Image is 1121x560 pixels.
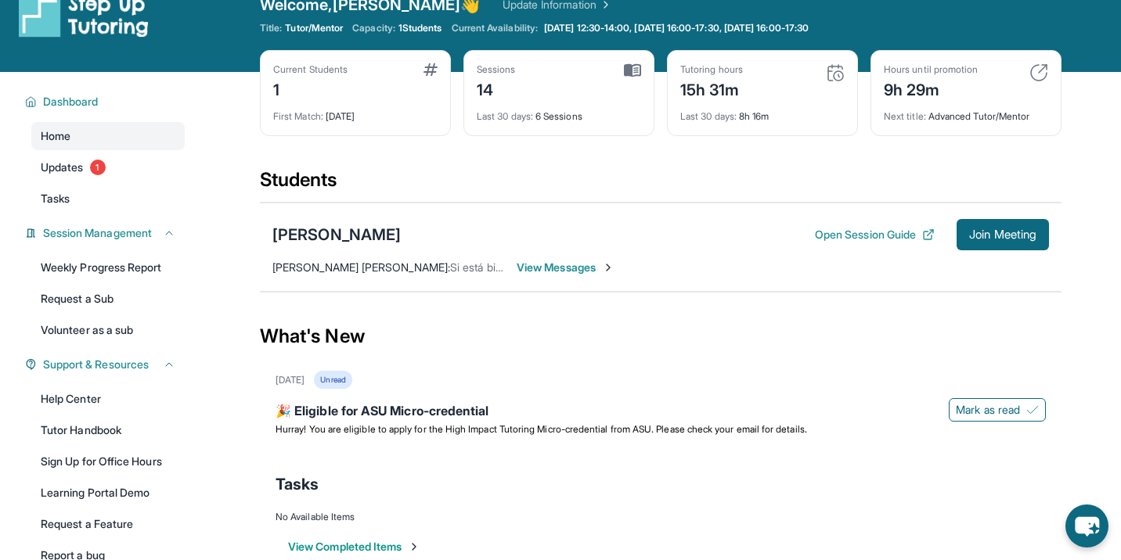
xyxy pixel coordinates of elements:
span: Tasks [41,191,70,206]
a: Help Center [31,385,185,413]
span: Updates [41,160,84,175]
span: Title: [260,22,282,34]
button: Support & Resources [37,357,175,372]
span: [PERSON_NAME] [PERSON_NAME] : [272,260,450,274]
div: What's New [260,302,1062,371]
div: Tutoring hours [680,63,743,76]
a: Tasks [31,185,185,213]
span: Capacity: [352,22,395,34]
a: Request a Feature [31,510,185,538]
span: Mark as read [956,402,1020,418]
button: chat-button [1065,504,1108,547]
div: 9h 29m [884,76,978,101]
span: Hurray! You are eligible to apply for the High Impact Tutoring Micro-credential from ASU. Please ... [276,423,807,435]
a: Home [31,122,185,150]
div: [DATE] [276,374,305,386]
div: 1 [273,76,348,101]
span: Last 30 days : [680,110,737,122]
span: [DATE] 12:30-14:00, [DATE] 16:00-17:30, [DATE] 16:00-17:30 [544,22,809,34]
span: Support & Resources [43,357,149,372]
span: Current Availability: [452,22,538,34]
div: 🎉 Eligible for ASU Micro-credential [276,401,1046,423]
div: Unread [314,371,351,389]
button: View Completed Items [288,539,420,555]
span: View Messages [517,260,615,275]
img: card [424,63,438,76]
span: Dashboard [43,94,99,109]
span: Tasks [276,473,319,495]
img: card [624,63,641,77]
a: [DATE] 12:30-14:00, [DATE] 16:00-17:30, [DATE] 16:00-17:30 [541,22,812,34]
button: Dashboard [37,94,175,109]
img: Chevron-Right [602,261,615,274]
a: Sign Up for Office Hours [31,447,185,476]
img: Mark as read [1026,404,1039,416]
div: 6 Sessions [477,101,641,123]
div: [DATE] [273,101,438,123]
span: Session Management [43,225,152,241]
div: 15h 31m [680,76,743,101]
a: Updates1 [31,153,185,181]
button: Mark as read [949,398,1046,422]
a: Tutor Handbook [31,416,185,444]
div: Sessions [477,63,516,76]
img: card [1029,63,1048,82]
a: Volunteer as a sub [31,316,185,344]
div: [PERSON_NAME] [272,224,401,246]
div: Hours until promotion [884,63,978,76]
a: Learning Portal Demo [31,479,185,507]
span: 1 [90,160,106,175]
div: Advanced Tutor/Mentor [884,101,1048,123]
div: Students [260,167,1062,202]
a: Weekly Progress Report [31,253,185,282]
div: 14 [477,76,516,101]
div: No Available Items [276,511,1046,523]
button: Session Management [37,225,175,241]
button: Join Meeting [957,219,1049,250]
span: Last 30 days : [477,110,533,122]
span: Join Meeting [969,230,1036,239]
span: First Match : [273,110,323,122]
span: Tutor/Mentor [285,22,343,34]
span: Home [41,128,70,144]
div: Current Students [273,63,348,76]
span: 1 Students [398,22,442,34]
span: Si está bien no te preocupes [450,260,593,274]
div: 8h 16m [680,101,845,123]
a: Request a Sub [31,285,185,313]
img: card [826,63,845,82]
span: Next title : [884,110,926,122]
button: Open Session Guide [815,227,935,242]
